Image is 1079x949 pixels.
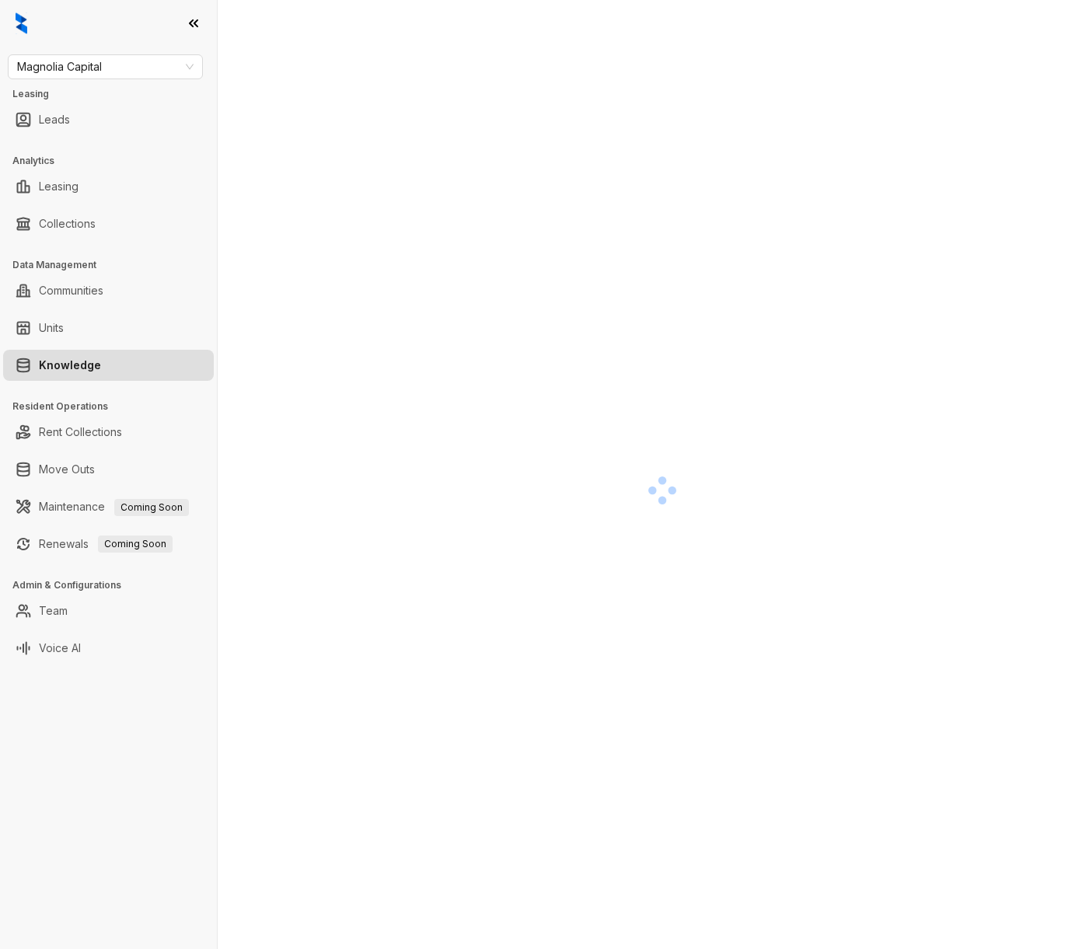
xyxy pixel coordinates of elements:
[39,454,95,485] a: Move Outs
[3,417,214,448] li: Rent Collections
[3,104,214,135] li: Leads
[3,595,214,626] li: Team
[39,312,64,344] a: Units
[98,536,173,553] span: Coming Soon
[39,633,81,664] a: Voice AI
[3,208,214,239] li: Collections
[39,104,70,135] a: Leads
[39,595,68,626] a: Team
[114,499,189,516] span: Coming Soon
[39,350,101,381] a: Knowledge
[12,258,217,272] h3: Data Management
[3,312,214,344] li: Units
[39,275,103,306] a: Communities
[3,633,214,664] li: Voice AI
[3,275,214,306] li: Communities
[3,350,214,381] li: Knowledge
[12,578,217,592] h3: Admin & Configurations
[12,154,217,168] h3: Analytics
[39,529,173,560] a: RenewalsComing Soon
[3,529,214,560] li: Renewals
[3,454,214,485] li: Move Outs
[3,171,214,202] li: Leasing
[39,208,96,239] a: Collections
[3,491,214,522] li: Maintenance
[12,399,217,413] h3: Resident Operations
[16,12,27,34] img: logo
[39,171,79,202] a: Leasing
[12,87,217,101] h3: Leasing
[39,417,122,448] a: Rent Collections
[17,55,194,79] span: Magnolia Capital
